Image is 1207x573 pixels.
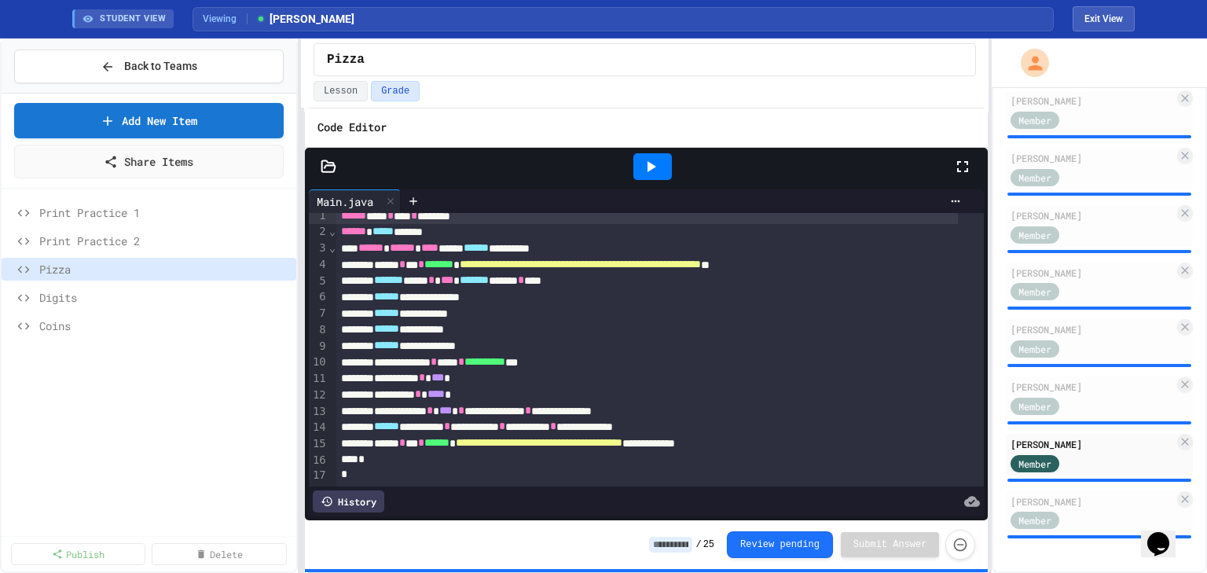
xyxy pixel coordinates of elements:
h6: Code Editor [317,118,387,138]
a: Add New Item [14,103,284,138]
span: Coins [39,318,290,334]
div: 2 [309,224,328,241]
button: Exit student view [1073,6,1135,31]
span: / [695,538,701,551]
span: Member [1018,399,1051,413]
span: Digits [39,289,290,306]
span: Member [1018,342,1051,356]
div: [PERSON_NAME] [1011,322,1174,336]
div: 15 [309,436,328,453]
div: 10 [309,354,328,371]
div: 13 [309,404,328,421]
div: 1 [309,208,328,225]
div: [PERSON_NAME] [1011,208,1174,222]
button: Back to Teams [14,50,284,83]
span: STUDENT VIEW [100,13,166,26]
span: 25 [703,538,714,551]
div: 5 [309,274,328,290]
div: [PERSON_NAME] [1011,151,1174,165]
div: 7 [309,306,328,322]
iframe: chat widget [1141,510,1191,557]
a: Publish [11,543,145,565]
button: Submit Answer [841,532,940,557]
span: Member [1018,171,1051,185]
div: 6 [309,289,328,306]
div: 3 [309,241,328,257]
span: Fold line [328,225,336,237]
div: History [313,490,384,512]
div: [PERSON_NAME] [1011,266,1174,280]
div: 4 [309,257,328,274]
span: Fold line [328,241,336,254]
span: Back to Teams [124,58,197,75]
span: Member [1018,113,1051,127]
button: Force resubmission of student's answer (Admin only) [945,530,975,560]
div: [PERSON_NAME] [1011,437,1174,451]
div: [PERSON_NAME] [1011,380,1174,394]
span: Submit Answer [853,538,927,551]
div: Main.java [309,193,381,210]
span: Member [1018,228,1051,242]
div: [PERSON_NAME] [1011,494,1174,509]
div: 9 [309,339,328,355]
button: Grade [371,81,420,101]
div: [PERSON_NAME] [1011,94,1174,108]
div: 12 [309,388,328,404]
a: Delete [152,543,286,565]
a: Share Items [14,145,284,178]
div: My Account [1004,45,1053,81]
div: 17 [309,468,328,483]
span: Member [1018,285,1051,299]
div: Main.java [309,189,401,213]
button: Review pending [727,531,833,558]
span: [PERSON_NAME] [255,11,354,28]
span: Viewing [203,12,248,26]
div: 8 [309,322,328,339]
span: Pizza [39,261,290,277]
span: Print Practice 2 [39,233,290,249]
div: 16 [309,453,328,468]
div: 14 [309,420,328,436]
button: Lesson [314,81,368,101]
span: Print Practice 1 [39,204,290,221]
span: Pizza [327,50,365,69]
span: Member [1018,513,1051,527]
span: Member [1018,457,1051,471]
div: 11 [309,371,328,388]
